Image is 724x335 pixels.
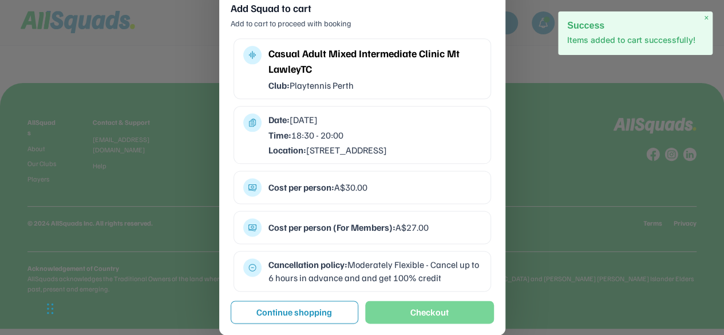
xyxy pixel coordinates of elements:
[567,34,703,46] p: Items added to cart successfully!
[268,182,334,193] strong: Cost per person:
[268,114,290,125] strong: Date:
[268,129,291,141] strong: Time:
[268,144,481,156] div: [STREET_ADDRESS]
[231,301,358,324] button: Continue shopping
[268,258,481,284] div: Moderately Flexible - Cancel up to 6 hours in advance and and get 100% credit
[567,21,703,30] h2: Success
[704,13,709,23] span: ×
[268,46,481,77] div: Casual Adult Mixed Intermediate Clinic Mt LawleyTC
[248,50,257,60] button: multitrack_audio
[268,181,481,194] div: A$30.00
[268,113,481,126] div: [DATE]
[268,144,306,156] strong: Location:
[268,80,290,91] strong: Club:
[365,301,494,324] button: Checkout
[268,129,481,141] div: 18:30 - 20:00
[268,259,347,270] strong: Cancellation policy:
[268,222,395,233] strong: Cost per person (For Members):
[268,79,481,92] div: Playtennis Perth
[268,221,481,234] div: A$27.00
[231,18,494,29] div: Add to cart to proceed with booking
[231,1,494,15] div: Add Squad to cart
